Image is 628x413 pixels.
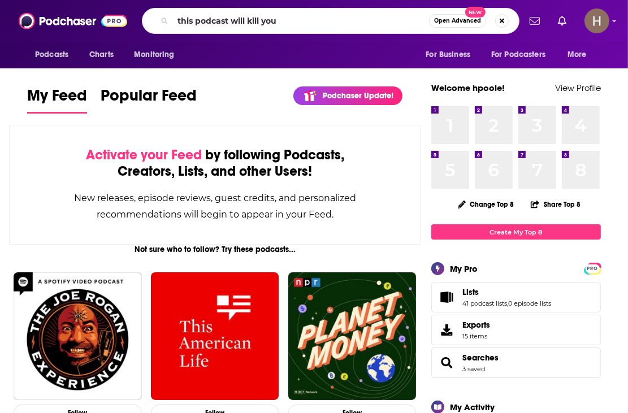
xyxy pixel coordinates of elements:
[507,299,508,307] span: ,
[173,12,429,30] input: Search podcasts, credits, & more...
[586,264,599,272] a: PRO
[568,47,587,63] span: More
[431,315,601,345] a: Exports
[560,44,601,66] button: open menu
[126,44,189,66] button: open menu
[431,224,601,240] a: Create My Top 8
[418,44,484,66] button: open menu
[89,47,114,63] span: Charts
[426,47,470,63] span: For Business
[323,91,393,101] p: Podchaser Update!
[435,322,458,338] span: Exports
[151,272,279,401] img: This American Life
[431,82,505,93] a: Welcome hpoole!
[134,47,174,63] span: Monitoring
[431,347,601,378] span: Searches
[101,86,197,112] span: Popular Feed
[66,190,363,223] div: New releases, episode reviews, guest credits, and personalized recommendations will begin to appe...
[435,355,458,371] a: Searches
[465,7,486,18] span: New
[530,193,581,215] button: Share Top 8
[431,282,601,312] span: Lists
[14,272,142,401] img: The Joe Rogan Experience
[462,353,499,363] a: Searches
[584,8,609,33] span: Logged in as hpoole
[553,11,571,31] a: Show notifications dropdown
[101,86,197,114] a: Popular Feed
[462,320,490,330] span: Exports
[9,245,421,254] div: Not sure who to follow? Try these podcasts...
[429,14,486,28] button: Open AdvancedNew
[19,10,127,32] img: Podchaser - Follow, Share and Rate Podcasts
[525,11,544,31] a: Show notifications dropdown
[86,146,202,163] span: Activate your Feed
[491,47,545,63] span: For Podcasters
[555,82,601,93] a: View Profile
[508,299,551,307] a: 0 episode lists
[584,8,609,33] button: Show profile menu
[66,147,363,180] div: by following Podcasts, Creators, Lists, and other Users!
[586,264,599,273] span: PRO
[462,299,507,307] a: 41 podcast lists
[435,289,458,305] a: Lists
[451,197,521,211] button: Change Top 8
[484,44,562,66] button: open menu
[584,8,609,33] img: User Profile
[142,8,519,34] div: Search podcasts, credits, & more...
[82,44,120,66] a: Charts
[450,402,495,412] div: My Activity
[450,263,478,274] div: My Pro
[462,332,490,340] span: 15 items
[27,86,87,114] a: My Feed
[462,287,479,297] span: Lists
[27,86,87,112] span: My Feed
[288,272,417,401] img: Planet Money
[434,18,481,24] span: Open Advanced
[27,44,83,66] button: open menu
[462,365,485,373] a: 3 saved
[462,287,551,297] a: Lists
[35,47,68,63] span: Podcasts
